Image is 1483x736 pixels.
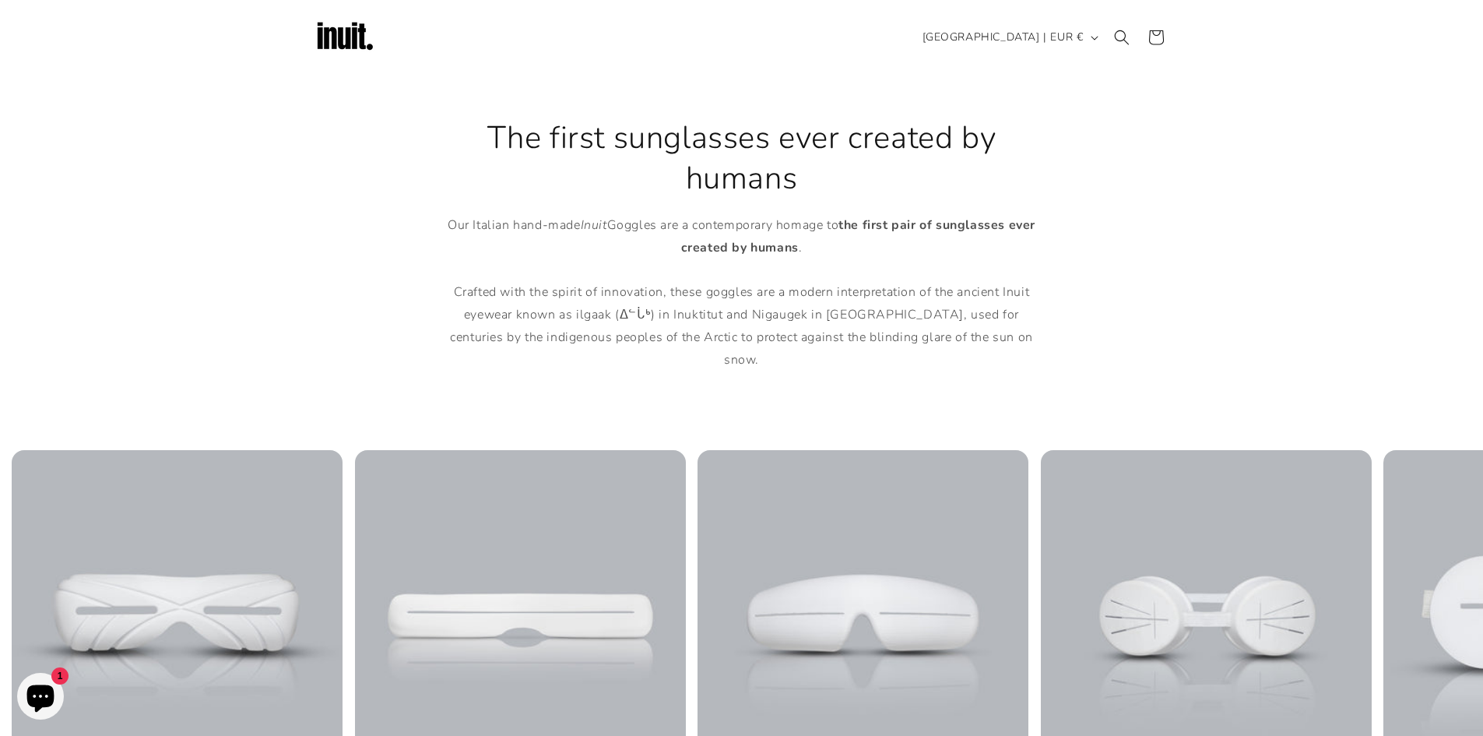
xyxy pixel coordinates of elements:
[581,217,607,234] em: Inuit
[913,23,1105,52] button: [GEOGRAPHIC_DATA] | EUR €
[12,673,69,724] inbox-online-store-chat: Shopify online store chat
[838,217,1005,234] strong: the first pair of sunglasses
[314,6,376,69] img: Inuit Logo
[438,118,1045,199] h2: The first sunglasses ever created by humans
[438,214,1045,372] p: Our Italian hand-made Goggles are a contemporary homage to . Crafted with the spirit of innovatio...
[1105,20,1139,55] summary: Search
[922,29,1084,45] span: [GEOGRAPHIC_DATA] | EUR €
[681,217,1035,256] strong: ever created by humans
